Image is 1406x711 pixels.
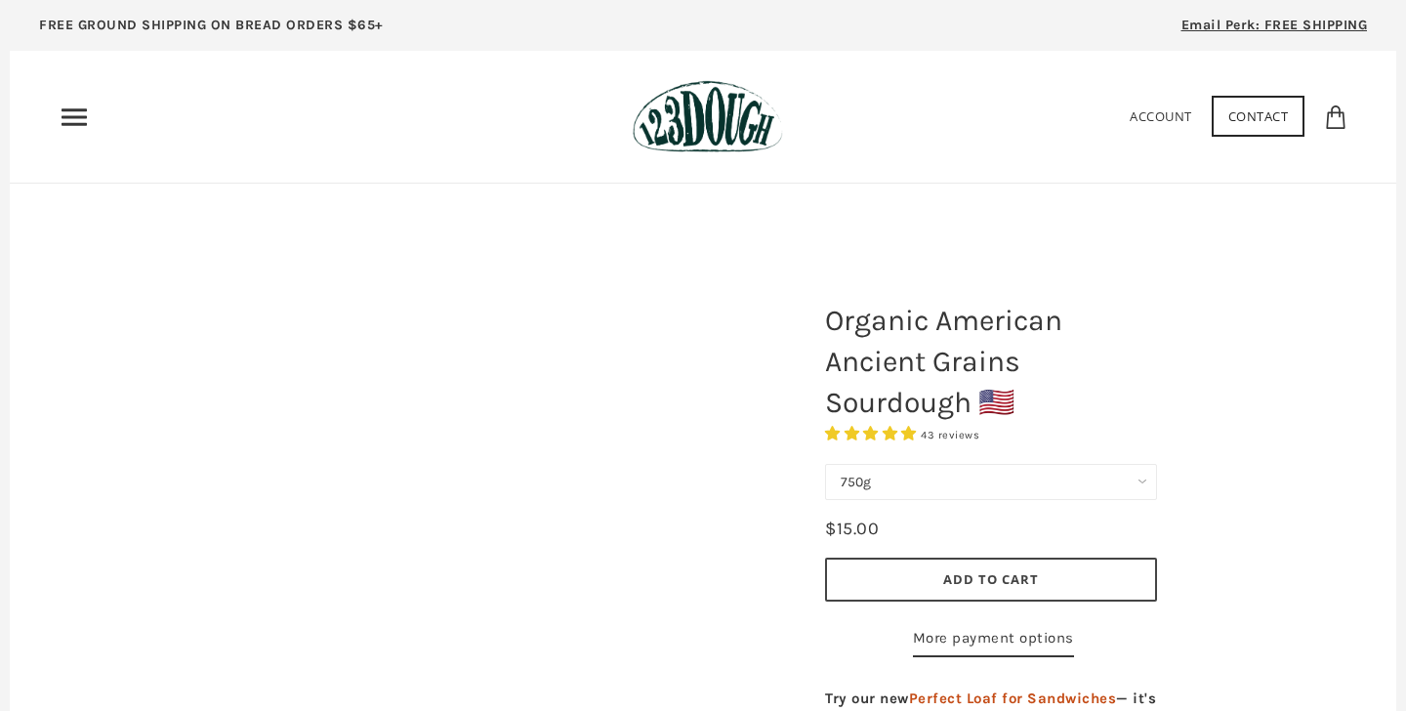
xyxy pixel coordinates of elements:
img: 123Dough Bakery [633,80,782,153]
span: Perfect Loaf for Sandwiches [909,690,1117,707]
a: FREE GROUND SHIPPING ON BREAD ORDERS $65+ [10,10,413,51]
span: Email Perk: FREE SHIPPING [1181,17,1368,33]
span: 4.93 stars [825,425,921,442]
nav: Primary [59,102,90,133]
a: Account [1130,107,1192,125]
a: Contact [1212,96,1305,137]
span: Add to Cart [943,570,1039,588]
a: Email Perk: FREE SHIPPING [1152,10,1397,51]
p: FREE GROUND SHIPPING ON BREAD ORDERS $65+ [39,15,384,36]
h1: Organic American Ancient Grains Sourdough 🇺🇸 [810,290,1172,433]
a: More payment options [913,626,1074,657]
span: 43 reviews [921,429,979,441]
button: Add to Cart [825,558,1157,602]
div: $15.00 [825,515,879,543]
